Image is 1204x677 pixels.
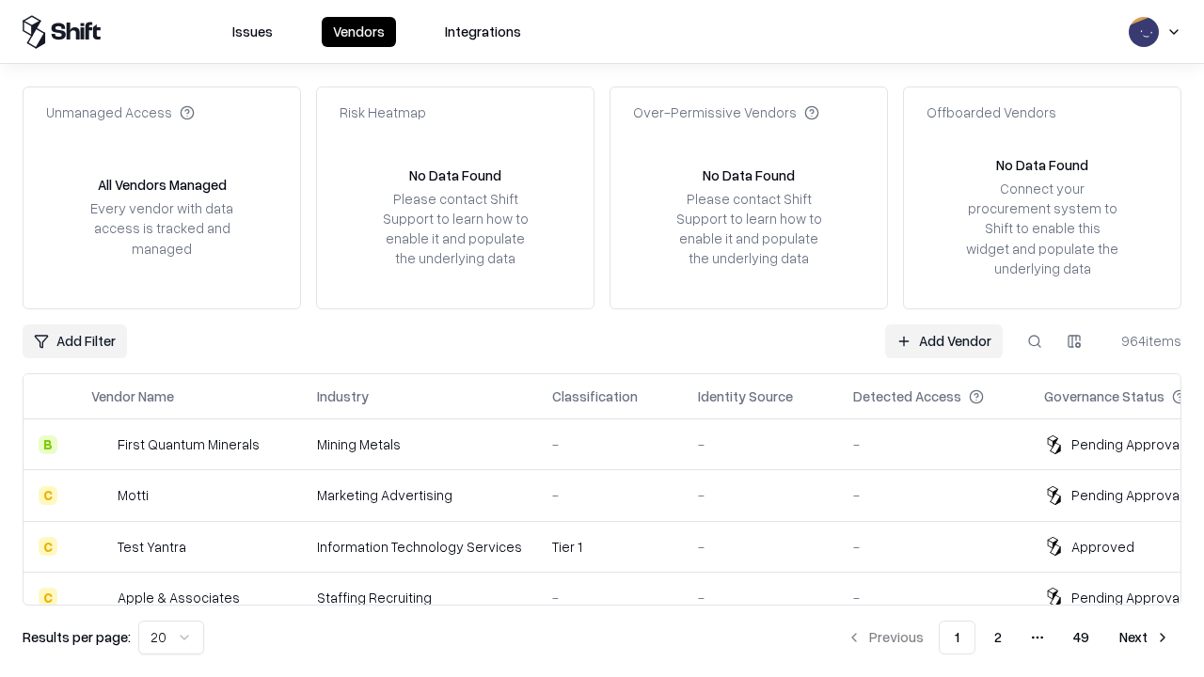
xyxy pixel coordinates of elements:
div: Tier 1 [552,537,668,557]
div: Please contact Shift Support to learn how to enable it and populate the underlying data [671,189,827,269]
div: Motti [118,485,149,505]
div: - [698,588,823,607]
div: All Vendors Managed [98,175,227,195]
div: - [853,537,1014,557]
div: Please contact Shift Support to learn how to enable it and populate the underlying data [377,189,533,269]
div: Over-Permissive Vendors [633,102,819,122]
div: Approved [1071,537,1134,557]
div: - [853,588,1014,607]
div: - [853,485,1014,505]
p: Results per page: [23,627,131,647]
div: - [552,485,668,505]
div: - [552,588,668,607]
button: Vendors [322,17,396,47]
img: Test Yantra [91,537,110,556]
button: Integrations [434,17,532,47]
div: Risk Heatmap [340,102,426,122]
div: Information Technology Services [317,537,522,557]
div: - [552,434,668,454]
div: - [698,485,823,505]
div: - [853,434,1014,454]
div: 964 items [1106,331,1181,351]
button: 1 [939,621,975,654]
div: B [39,435,57,454]
div: Classification [552,386,638,406]
div: Every vendor with data access is tracked and managed [84,198,240,258]
div: Detected Access [853,386,961,406]
div: Staffing Recruiting [317,588,522,607]
div: - [698,537,823,557]
div: Test Yantra [118,537,186,557]
div: Identity Source [698,386,793,406]
div: Vendor Name [91,386,174,406]
div: Offboarded Vendors [927,102,1056,122]
button: Next [1108,621,1181,654]
div: No Data Found [996,155,1088,175]
div: Pending Approval [1071,485,1182,505]
div: Industry [317,386,369,406]
div: Pending Approval [1071,434,1182,454]
div: Pending Approval [1071,588,1182,607]
button: Add Filter [23,324,127,358]
a: Add Vendor [885,324,1003,358]
div: - [698,434,823,454]
div: C [39,486,57,505]
div: Marketing Advertising [317,485,522,505]
div: Unmanaged Access [46,102,195,122]
div: Apple & Associates [118,588,240,607]
img: Apple & Associates [91,588,110,606]
div: C [39,588,57,606]
div: Governance Status [1044,386,1164,406]
div: Mining Metals [317,434,522,454]
div: Connect your procurement system to Shift to enable this widget and populate the underlying data [964,179,1120,278]
button: Issues [221,17,284,47]
div: No Data Found [409,165,501,185]
img: Motti [91,486,110,505]
img: First Quantum Minerals [91,435,110,454]
div: C [39,537,57,556]
button: 49 [1058,621,1104,654]
button: 2 [979,621,1017,654]
nav: pagination [835,621,1181,654]
div: No Data Found [703,165,795,185]
div: First Quantum Minerals [118,434,260,454]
